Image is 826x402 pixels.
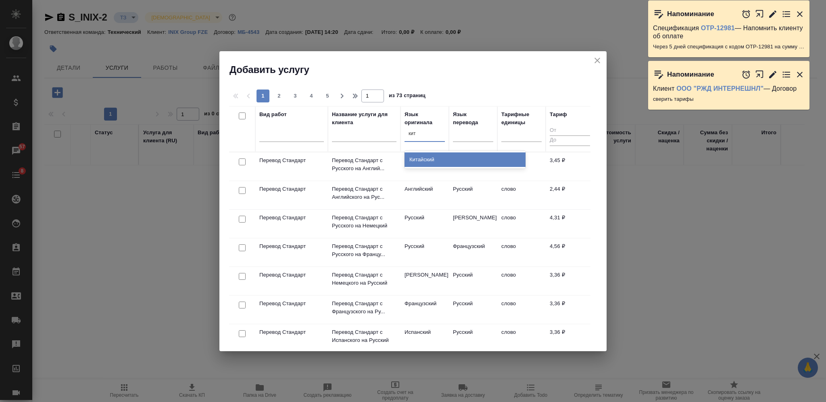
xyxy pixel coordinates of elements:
[305,92,318,100] span: 4
[755,5,764,23] button: Открыть в новой вкладке
[550,110,567,119] div: Тариф
[701,25,735,31] a: OTP-12981
[449,238,497,267] td: Французский
[259,110,287,119] div: Вид работ
[321,92,334,100] span: 5
[782,9,791,19] button: Перейти в todo
[591,54,603,67] button: close
[259,156,324,165] p: Перевод Стандарт
[497,238,546,267] td: слово
[400,181,449,209] td: Английский
[741,9,751,19] button: Отложить
[259,300,324,308] p: Перевод Стандарт
[259,185,324,193] p: Перевод Стандарт
[400,210,449,238] td: Русский
[667,71,714,79] p: Напоминание
[546,181,594,209] td: 2,44 ₽
[273,90,286,102] button: 2
[497,324,546,352] td: слово
[653,85,805,93] p: Клиент — Договор
[259,328,324,336] p: Перевод Стандарт
[497,296,546,324] td: слово
[546,210,594,238] td: 4,31 ₽
[229,63,607,76] h2: Добавить услугу
[741,70,751,79] button: Отложить
[755,66,764,83] button: Открыть в новой вкладке
[449,181,497,209] td: Русский
[321,90,334,102] button: 5
[449,210,497,238] td: [PERSON_NAME]
[550,126,590,136] input: От
[497,181,546,209] td: слово
[546,296,594,324] td: 3,36 ₽
[400,152,449,181] td: Русский
[400,296,449,324] td: Французский
[332,328,396,344] p: Перевод Стандарт с Испанского на Русский
[449,296,497,324] td: Русский
[768,70,778,79] button: Редактировать
[449,324,497,352] td: Русский
[332,156,396,173] p: Перевод Стандарт с Русского на Англий...
[653,43,805,51] p: Через 5 дней спецификация с кодом OTP-12981 на сумму 10031.53 RUB будет просрочена
[400,324,449,352] td: Испанский
[546,267,594,295] td: 3,36 ₽
[389,91,426,102] span: из 73 страниц
[259,242,324,250] p: Перевод Стандарт
[497,267,546,295] td: слово
[259,214,324,222] p: Перевод Стандарт
[546,152,594,181] td: 3,45 ₽
[501,110,542,127] div: Тарифные единицы
[332,110,396,127] div: Название услуги для клиента
[667,10,714,18] p: Напоминание
[405,152,526,167] div: Китайский
[289,90,302,102] button: 3
[795,9,805,19] button: Закрыть
[273,92,286,100] span: 2
[546,238,594,267] td: 4,56 ₽
[550,135,590,146] input: До
[332,271,396,287] p: Перевод Стандарт с Немецкого на Русский
[653,24,805,40] p: Спецификация — Напомнить клиенту об оплате
[332,300,396,316] p: Перевод Стандарт с Французского на Ру...
[449,267,497,295] td: Русский
[332,242,396,258] p: Перевод Стандарт с Русского на Францу...
[497,210,546,238] td: слово
[782,70,791,79] button: Перейти в todo
[400,238,449,267] td: Русский
[653,95,805,103] p: сверить тарифы
[453,110,493,127] div: Язык перевода
[289,92,302,100] span: 3
[546,324,594,352] td: 3,36 ₽
[259,271,324,279] p: Перевод Стандарт
[332,214,396,230] p: Перевод Стандарт с Русского на Немецкий
[768,9,778,19] button: Редактировать
[405,110,445,127] div: Язык оригинала
[332,185,396,201] p: Перевод Стандарт с Английского на Рус...
[676,85,763,92] a: ООО "РЖД ИНТЕРНЕШНЛ"
[795,70,805,79] button: Закрыть
[400,267,449,295] td: [PERSON_NAME]
[305,90,318,102] button: 4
